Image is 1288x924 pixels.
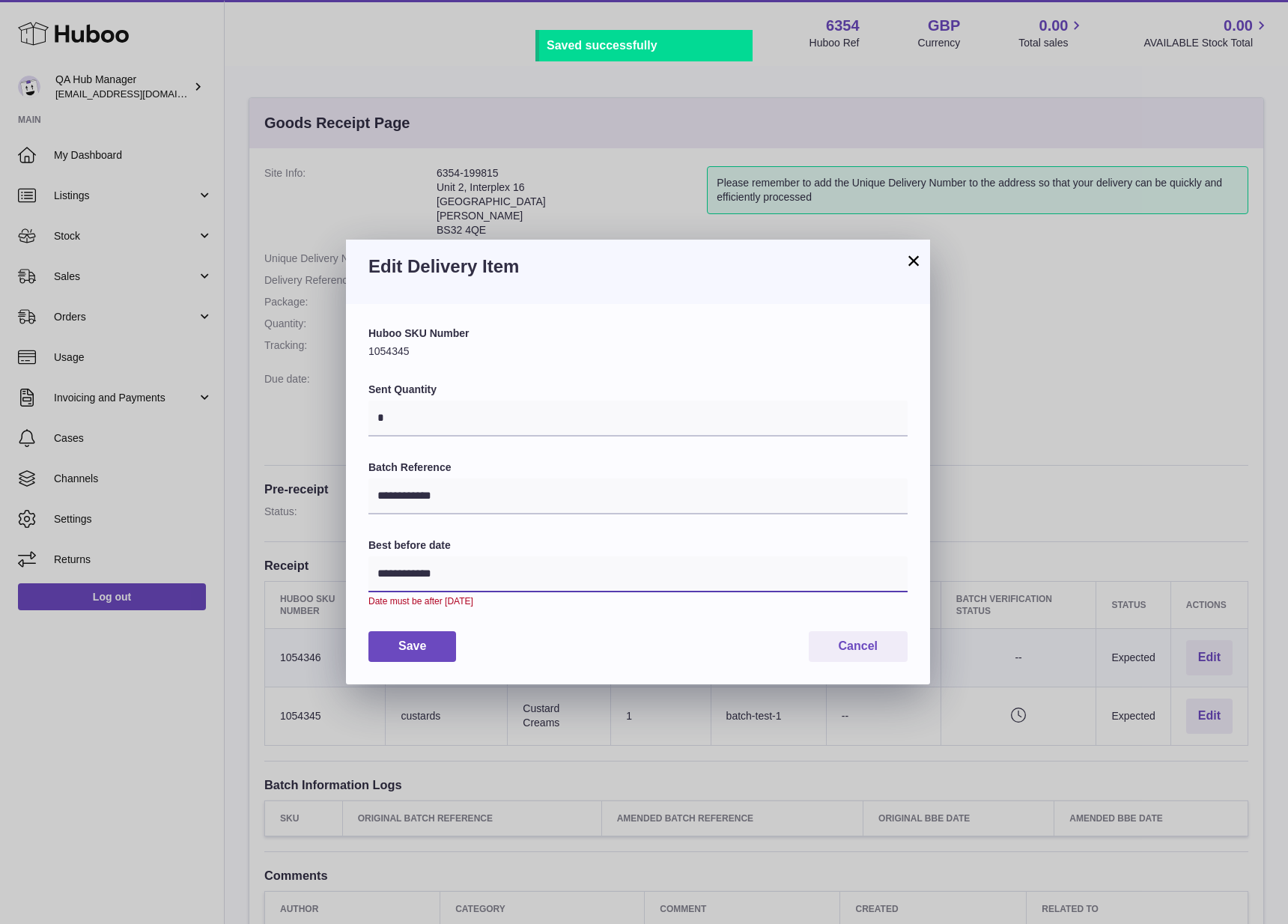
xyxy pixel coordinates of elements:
button: Cancel [809,631,908,662]
button: × [905,252,923,270]
div: Saved successfully [547,37,745,54]
div: Date must be after [DATE] [368,595,908,607]
label: Huboo SKU Number [368,326,908,341]
label: Best before date [368,538,908,553]
label: Sent Quantity [368,383,908,397]
div: 1054345 [368,326,908,359]
label: Batch Reference [368,461,908,475]
button: Save [368,631,456,662]
h3: Edit Delivery Item [368,255,908,279]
